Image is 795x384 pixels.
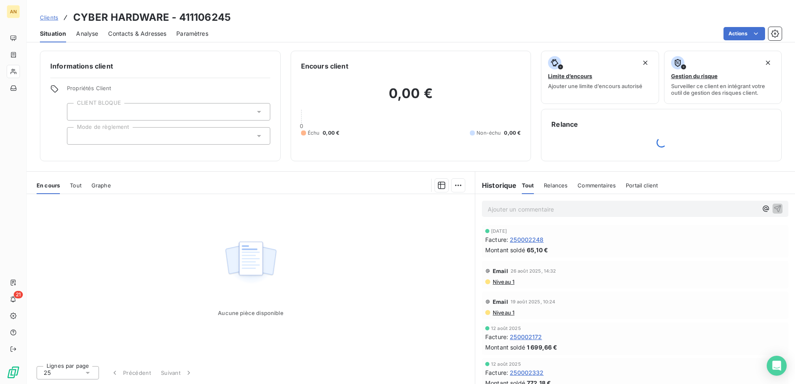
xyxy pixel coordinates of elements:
[548,83,642,89] span: Ajouter une limite d’encours autorisé
[7,366,20,379] img: Logo LeanPay
[40,13,58,22] a: Clients
[7,5,20,18] div: AN
[301,85,521,110] h2: 0,00 €
[106,364,156,382] button: Précédent
[491,362,521,367] span: 12 août 2025
[70,182,81,189] span: Tout
[156,364,198,382] button: Suivant
[664,51,782,104] button: Gestion du risqueSurveiller ce client en intégrant votre outil de gestion des risques client.
[475,180,517,190] h6: Historique
[485,246,525,254] span: Montant soldé
[504,129,521,137] span: 0,00 €
[300,123,303,129] span: 0
[37,182,60,189] span: En cours
[548,73,592,79] span: Limite d’encours
[40,30,66,38] span: Situation
[767,356,787,376] div: Open Intercom Messenger
[491,229,507,234] span: [DATE]
[491,326,521,331] span: 12 août 2025
[541,51,659,104] button: Limite d’encoursAjouter une limite d’encours autorisé
[723,27,765,40] button: Actions
[492,309,514,316] span: Niveau 1
[176,30,208,38] span: Paramètres
[510,235,543,244] span: 250002248
[40,14,58,21] span: Clients
[485,368,508,377] span: Facture :
[626,182,658,189] span: Portail client
[510,332,542,341] span: 250002172
[510,368,543,377] span: 250002332
[73,10,231,25] h3: CYBER HARDWARE - 411106245
[67,85,270,96] span: Propriétés Client
[544,182,568,189] span: Relances
[74,132,81,140] input: Ajouter une valeur
[671,83,775,96] span: Surveiller ce client en intégrant votre outil de gestion des risques client.
[477,129,501,137] span: Non-échu
[218,310,283,316] span: Aucune pièce disponible
[485,235,508,244] span: Facture :
[44,369,51,377] span: 25
[308,129,320,137] span: Échu
[527,246,548,254] span: 65,10 €
[76,30,98,38] span: Analyse
[493,298,508,305] span: Email
[551,119,771,129] h6: Relance
[522,182,534,189] span: Tout
[671,73,718,79] span: Gestion du risque
[485,332,508,341] span: Facture :
[485,343,525,352] span: Montant soldé
[578,182,616,189] span: Commentaires
[91,182,111,189] span: Graphe
[492,278,514,285] span: Niveau 1
[108,30,166,38] span: Contacts & Adresses
[14,291,23,298] span: 21
[323,129,339,137] span: 0,00 €
[50,61,270,71] h6: Informations client
[527,343,558,352] span: 1 699,66 €
[224,237,277,288] img: Empty state
[74,108,81,116] input: Ajouter une valeur
[493,268,508,274] span: Email
[511,299,556,304] span: 19 août 2025, 10:24
[301,61,348,71] h6: Encours client
[511,268,556,273] span: 26 août 2025, 14:32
